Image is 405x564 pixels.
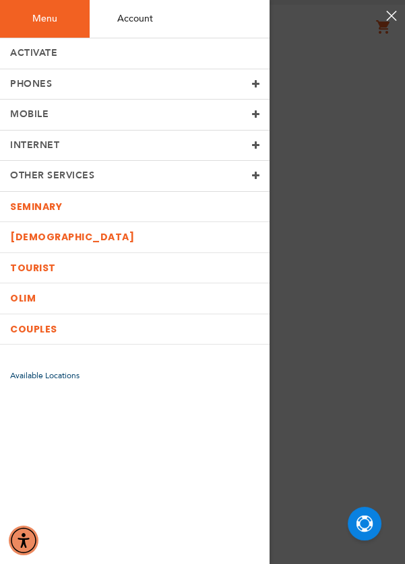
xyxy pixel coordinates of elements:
[10,139,59,151] span: INTERNET
[10,46,57,59] span: ACTIVATE
[10,77,52,90] span: PHONES
[10,370,80,381] a: Available Locations
[10,108,49,120] span: MOBILE
[10,169,94,182] span: OTHER SERVICES
[9,526,38,555] div: Accessibility Menu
